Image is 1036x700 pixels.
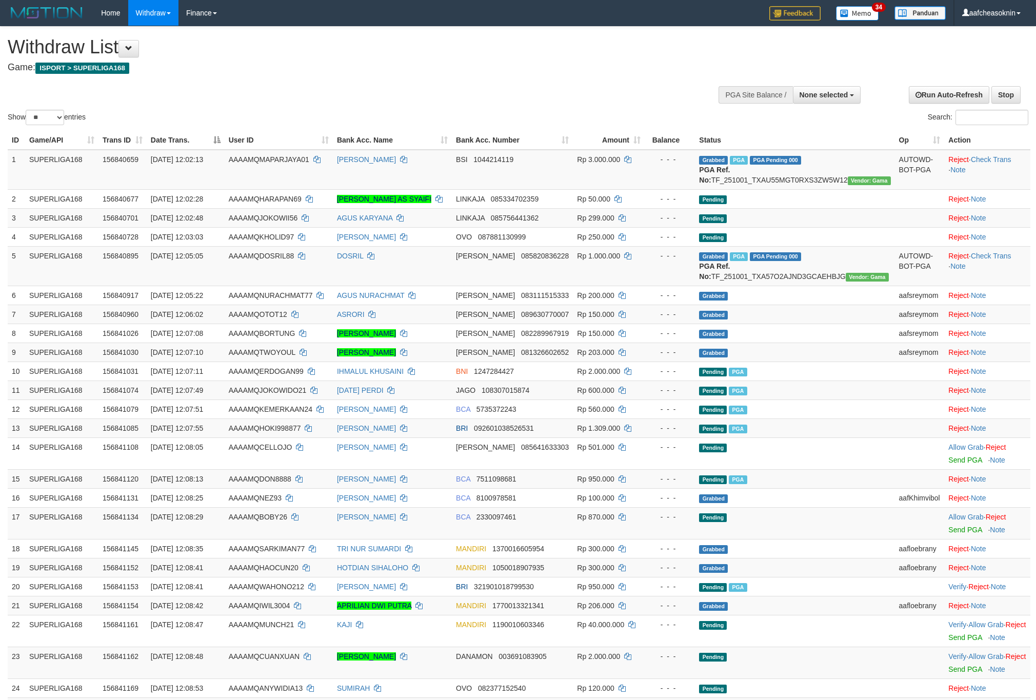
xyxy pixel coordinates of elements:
div: - - - [649,347,691,357]
a: Note [971,602,986,610]
td: · [944,324,1030,343]
td: aafsreymom [895,305,945,324]
a: HOTDIAN SIHALOHO [337,564,408,572]
span: Rp 560.000 [577,405,614,413]
td: TF_251001_TXA57O2AJND3GCAEHBJG [695,246,894,286]
span: Pending [699,425,727,433]
td: 11 [8,381,25,399]
span: 156841026 [103,329,138,337]
span: BCA [456,405,470,413]
div: - - - [649,385,691,395]
th: Date Trans.: activate to sort column descending [147,131,225,150]
a: Check Trans [971,155,1011,164]
td: SUPERLIGA168 [25,227,98,246]
span: [DATE] 12:08:05 [151,443,203,451]
span: AAAAMQJOKOWII56 [229,214,298,222]
a: Send PGA [948,456,982,464]
span: Rp 600.000 [577,386,614,394]
span: [DATE] 12:07:55 [151,424,203,432]
span: 156841085 [103,424,138,432]
span: [DATE] 12:05:22 [151,291,203,299]
div: - - - [649,328,691,338]
span: Copy 1247284427 to clipboard [474,367,514,375]
a: Reject [1006,621,1026,629]
a: Note [950,166,966,174]
div: - - - [649,154,691,165]
a: Reject [968,583,989,591]
span: [DATE] 12:07:10 [151,348,203,356]
td: 1 [8,150,25,190]
td: · [944,208,1030,227]
span: Copy 092601038526531 to clipboard [474,424,534,432]
span: PGA Pending [750,156,801,165]
a: Check Trans [971,252,1011,260]
span: [PERSON_NAME] [456,310,515,318]
a: Allow Grab [948,513,983,521]
td: SUPERLIGA168 [25,399,98,418]
a: Note [971,545,986,553]
span: AAAAMQTWOYOUL [229,348,295,356]
a: DOSRIL [337,252,364,260]
td: · [944,381,1030,399]
span: [PERSON_NAME] [456,252,515,260]
span: Pending [699,406,727,414]
span: [DATE] 12:02:13 [151,155,203,164]
span: Copy 081326602652 to clipboard [521,348,569,356]
td: 14 [8,437,25,469]
a: [PERSON_NAME] [337,652,396,661]
span: LINKAJA [456,195,485,203]
a: Note [971,214,986,222]
a: Stop [991,86,1021,104]
td: 5 [8,246,25,286]
a: [PERSON_NAME] [337,329,396,337]
div: - - - [649,309,691,319]
span: AAAAMQHARAPAN69 [229,195,302,203]
a: [PERSON_NAME] [337,424,396,432]
a: Reject [948,564,969,572]
span: AAAAMQCELLOJO [229,443,292,451]
span: Marked by aafsoycanthlai [729,387,747,395]
img: panduan.png [894,6,946,20]
td: aafsreymom [895,343,945,362]
span: Marked by aafheankoy [730,252,748,261]
td: aafsreymom [895,324,945,343]
a: Note [971,684,986,692]
span: [DATE] 12:07:49 [151,386,203,394]
span: AAAAMQKEMERKAAN24 [229,405,312,413]
span: BCA [456,475,470,483]
a: Reject [948,424,969,432]
span: Marked by aafsengchandara [729,425,747,433]
a: Note [971,367,986,375]
td: AUTOWD-BOT-PGA [895,246,945,286]
td: aafsreymom [895,286,945,305]
span: Copy 1044214119 to clipboard [473,155,513,164]
span: AAAAMQMAPARJAYA01 [229,155,309,164]
a: Verify [948,652,966,661]
a: Reject [1006,652,1026,661]
span: AAAAMQERDOGAN99 [229,367,304,375]
span: Marked by aafsoycanthlai [730,156,748,165]
a: Reject [948,602,969,610]
span: [PERSON_NAME] [456,291,515,299]
span: [DATE] 12:03:03 [151,233,203,241]
a: Note [971,494,986,502]
span: Copy 085641633303 to clipboard [521,443,569,451]
td: 3 [8,208,25,227]
div: - - - [649,474,691,484]
span: [DATE] 12:07:11 [151,367,203,375]
span: 156841079 [103,405,138,413]
span: Copy 085820836228 to clipboard [521,252,569,260]
a: Reject [948,494,969,502]
a: Reject [986,443,1006,451]
div: PGA Site Balance / [719,86,792,104]
td: · [944,418,1030,437]
span: AAAAMQHOKI998877 [229,424,301,432]
td: 10 [8,362,25,381]
span: 156841108 [103,443,138,451]
span: AAAAMQDON8888 [229,475,291,483]
button: None selected [793,86,861,104]
span: Marked by aafchhiseyha [729,368,747,376]
th: Balance [645,131,695,150]
span: [DATE] 12:02:48 [151,214,203,222]
select: Showentries [26,110,64,125]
